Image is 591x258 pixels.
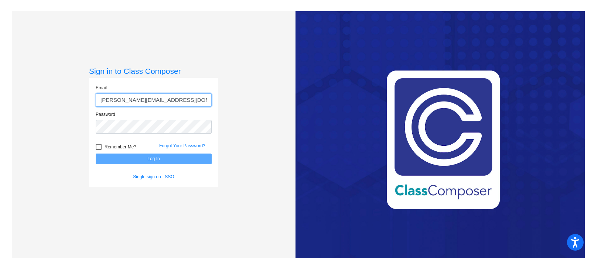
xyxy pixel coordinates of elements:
[133,174,174,179] a: Single sign on - SSO
[105,142,136,151] span: Remember Me?
[159,143,205,148] a: Forgot Your Password?
[96,85,107,91] label: Email
[96,154,212,164] button: Log In
[96,111,115,118] label: Password
[89,66,218,76] h3: Sign in to Class Composer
